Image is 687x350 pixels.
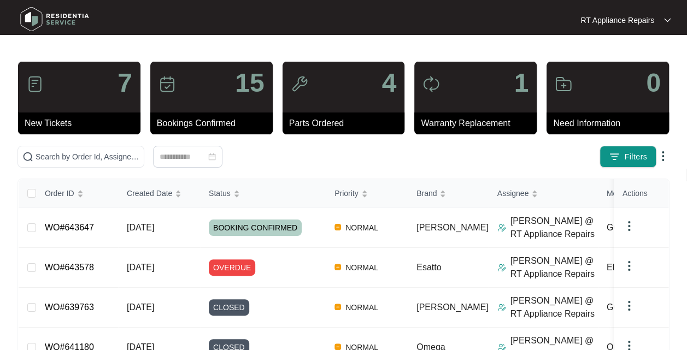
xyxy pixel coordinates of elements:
[127,302,154,312] span: [DATE]
[416,263,441,272] span: Esatto
[127,223,154,232] span: [DATE]
[334,264,341,270] img: Vercel Logo
[497,263,506,272] img: Assigner Icon
[334,187,359,199] span: Priority
[646,70,661,96] p: 0
[291,75,308,93] img: icon
[16,3,93,35] img: residentia service logo
[510,294,598,321] p: [PERSON_NAME] @ RT Appliance Repairs
[609,151,620,162] img: filter icon
[45,263,94,272] a: WO#643578
[341,261,383,274] span: NORMAL
[118,70,132,96] p: 7
[209,259,255,276] span: OVERDUE
[209,220,302,236] span: BOOKING CONFIRMED
[382,70,397,96] p: 4
[664,17,671,23] img: dropdown arrow
[656,150,670,163] img: dropdown arrow
[510,254,598,281] p: [PERSON_NAME] @ RT Appliance Repairs
[235,70,264,96] p: 15
[45,223,94,232] a: WO#643647
[421,117,537,130] p: Warranty Replacement
[341,221,383,234] span: NORMAL
[623,259,636,272] img: dropdown arrow
[614,179,668,208] th: Actions
[624,151,647,163] span: Filters
[127,263,154,272] span: [DATE]
[497,187,529,199] span: Assignee
[45,187,74,199] span: Order ID
[422,75,440,93] img: icon
[555,75,572,93] img: icon
[22,151,33,162] img: search-icon
[580,15,654,26] p: RT Appliance Repairs
[416,187,437,199] span: Brand
[334,343,341,350] img: Vercel Logo
[334,304,341,310] img: Vercel Logo
[510,215,598,241] p: [PERSON_NAME] @ RT Appliance Repairs
[408,179,489,208] th: Brand
[157,117,273,130] p: Bookings Confirmed
[416,223,489,232] span: [PERSON_NAME]
[623,220,636,233] img: dropdown arrow
[209,187,231,199] span: Status
[600,146,656,168] button: filter iconFilters
[341,301,383,314] span: NORMAL
[497,223,506,232] img: Assigner Icon
[118,179,200,208] th: Created Date
[36,179,118,208] th: Order ID
[326,179,408,208] th: Priority
[26,75,44,93] img: icon
[158,75,176,93] img: icon
[416,302,489,312] span: [PERSON_NAME]
[497,303,506,312] img: Assigner Icon
[289,117,405,130] p: Parts Ordered
[127,187,172,199] span: Created Date
[607,187,627,199] span: Model
[514,70,529,96] p: 1
[334,224,341,230] img: Vercel Logo
[25,117,140,130] p: New Tickets
[209,299,249,316] span: CLOSED
[45,302,94,312] a: WO#639763
[553,117,669,130] p: Need Information
[36,151,139,163] input: Search by Order Id, Assignee Name, Customer Name, Brand and Model
[489,179,598,208] th: Assignee
[200,179,326,208] th: Status
[623,299,636,312] img: dropdown arrow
